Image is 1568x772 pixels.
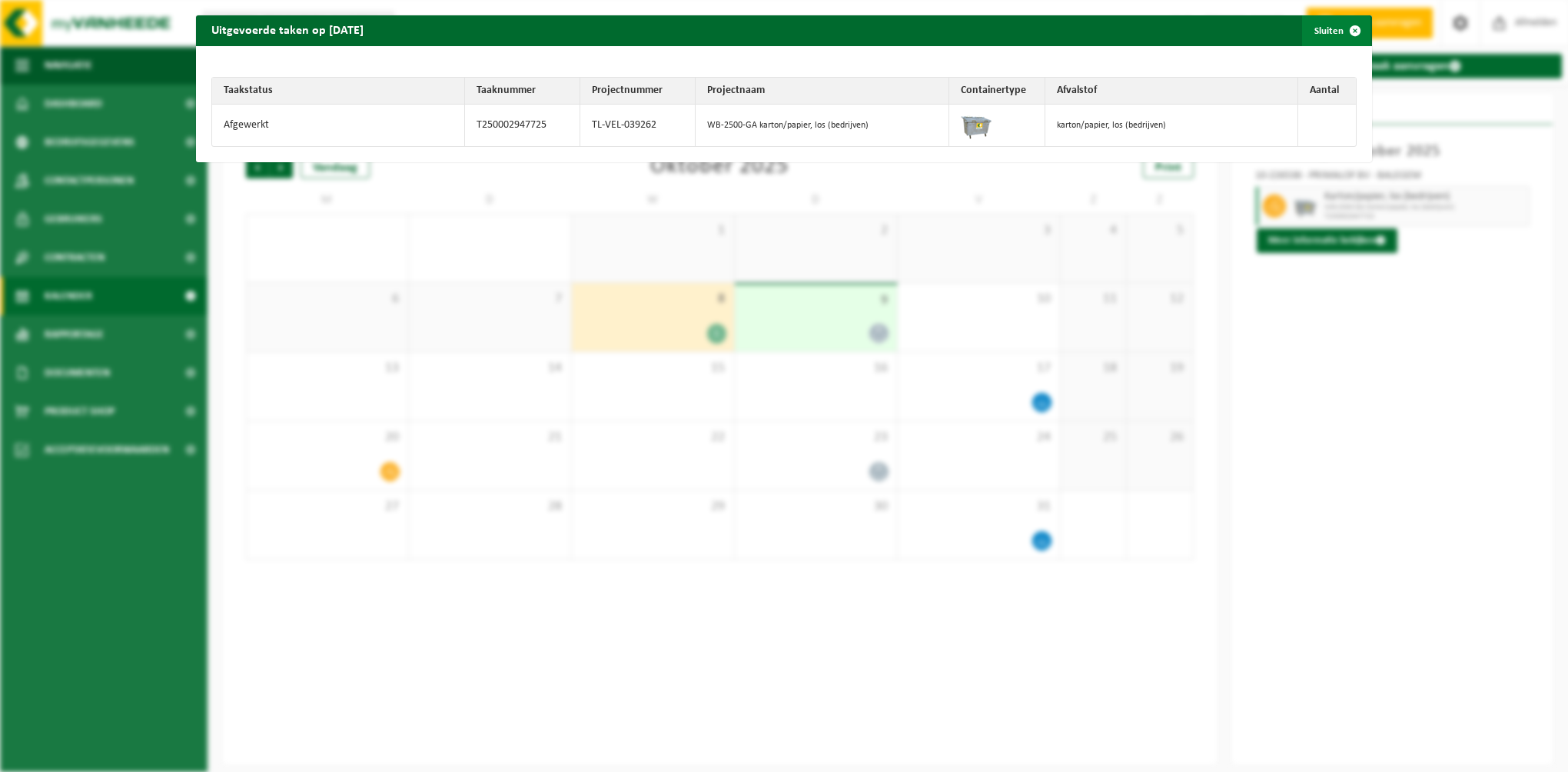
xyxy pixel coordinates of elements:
th: Taakstatus [212,78,465,105]
th: Projectnummer [580,78,696,105]
th: Aantal [1298,78,1356,105]
td: T250002947725 [465,105,580,146]
th: Projectnaam [696,78,948,105]
th: Taaknummer [465,78,580,105]
td: WB-2500-GA karton/papier, los (bedrijven) [696,105,948,146]
td: TL-VEL-039262 [580,105,696,146]
td: Afgewerkt [212,105,465,146]
h2: Uitgevoerde taken op [DATE] [196,15,379,45]
th: Afvalstof [1045,78,1298,105]
th: Containertype [949,78,1045,105]
td: karton/papier, los (bedrijven) [1045,105,1298,146]
button: Sluiten [1302,15,1370,46]
img: WB-2500-GAL-GY-01 [961,108,992,139]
